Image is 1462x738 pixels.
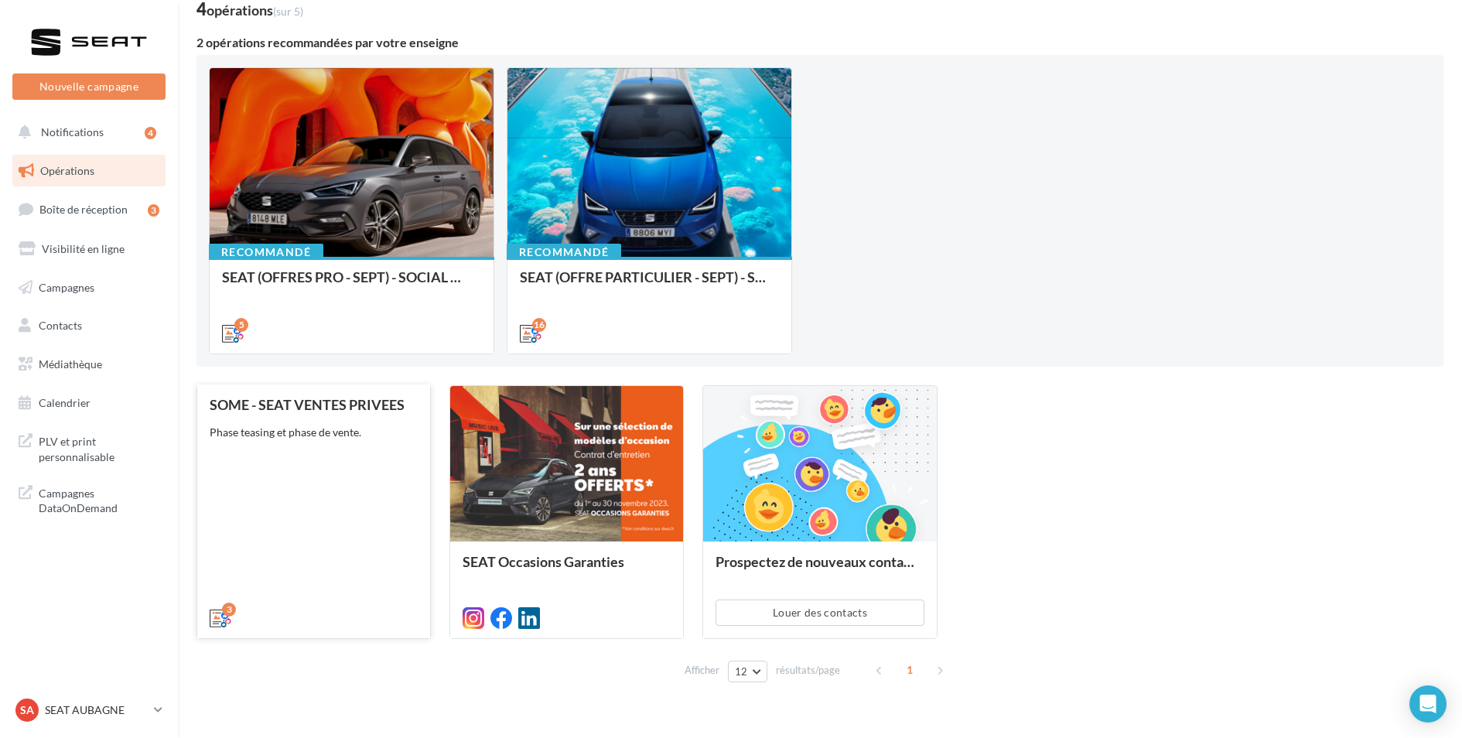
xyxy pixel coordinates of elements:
span: Notifications [41,125,104,138]
a: PLV et print personnalisable [9,425,169,470]
span: Campagnes DataOnDemand [39,483,159,516]
div: 3 [148,204,159,217]
a: Visibilité en ligne [9,233,169,265]
a: Contacts [9,309,169,342]
span: résultats/page [776,663,840,678]
span: Campagnes [39,280,94,293]
div: 3 [222,603,236,617]
div: 4 [145,127,156,139]
a: Médiathèque [9,348,169,381]
div: Open Intercom Messenger [1409,685,1447,723]
div: Recommandé [507,244,621,261]
div: SEAT Occasions Garanties [463,554,671,585]
div: 16 [532,318,546,332]
span: 12 [735,665,748,678]
span: Calendrier [39,396,91,409]
span: (sur 5) [273,5,303,18]
span: 1 [897,658,922,682]
div: Recommandé [209,244,323,261]
button: Nouvelle campagne [12,73,166,100]
button: 12 [728,661,767,682]
div: Phase teasing et phase de vente. [210,425,418,440]
span: Boîte de réception [39,203,128,216]
span: PLV et print personnalisable [39,431,159,464]
span: Contacts [39,319,82,332]
a: Campagnes [9,272,169,304]
a: Boîte de réception3 [9,193,169,226]
span: Visibilité en ligne [42,242,125,255]
div: opérations [207,3,303,17]
a: Campagnes DataOnDemand [9,477,169,522]
a: SA SEAT AUBAGNE [12,695,166,725]
a: Calendrier [9,387,169,419]
button: Notifications 4 [9,116,162,149]
p: SEAT AUBAGNE [45,702,148,718]
div: SOME - SEAT VENTES PRIVEES [210,397,418,412]
span: Médiathèque [39,357,102,371]
span: Afficher [685,663,719,678]
div: SEAT (OFFRES PRO - SEPT) - SOCIAL MEDIA [222,269,481,300]
span: SA [20,702,34,718]
a: Opérations [9,155,169,187]
div: SEAT (OFFRE PARTICULIER - SEPT) - SOCIAL MEDIA [520,269,779,300]
div: 4 [196,1,303,18]
div: Prospectez de nouveaux contacts [716,554,924,585]
span: Opérations [40,164,94,177]
div: 5 [234,318,248,332]
button: Louer des contacts [716,600,924,626]
div: 2 opérations recommandées par votre enseigne [196,36,1443,49]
